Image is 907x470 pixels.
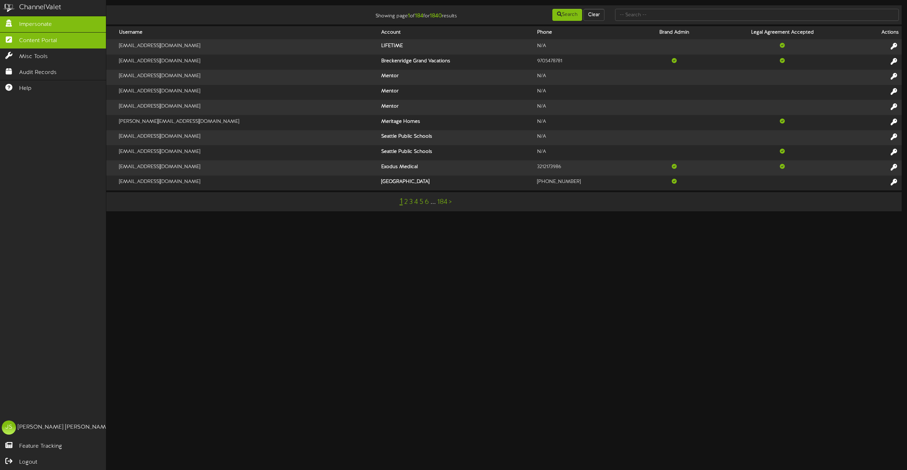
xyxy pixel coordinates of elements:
td: N/A [534,115,637,130]
div: Showing page of for results [315,8,462,20]
span: Logout [19,458,37,466]
a: 184 [437,198,447,206]
span: Audit Records [19,69,57,77]
td: N/A [534,130,637,145]
span: Feature Tracking [19,442,62,451]
strong: 1840 [430,13,442,19]
td: 9705478781 [534,55,637,70]
button: Clear [584,9,604,21]
a: 5 [419,198,423,206]
th: Account [378,26,534,39]
th: Breckenridge Grand Vacations [378,55,534,70]
span: Impersonate [19,21,52,29]
td: [PHONE_NUMBER] [534,176,637,190]
span: Misc Tools [19,53,48,61]
a: 3 [409,198,413,206]
td: [EMAIL_ADDRESS][DOMAIN_NAME] [116,176,378,190]
td: [PERSON_NAME][EMAIL_ADDRESS][DOMAIN_NAME] [116,115,378,130]
td: [EMAIL_ADDRESS][DOMAIN_NAME] [116,130,378,145]
td: N/A [534,145,637,160]
div: ChannelValet [19,2,61,13]
td: [EMAIL_ADDRESS][DOMAIN_NAME] [116,39,378,55]
td: 3212173986 [534,160,637,176]
span: Content Portal [19,37,57,45]
th: Mentor [378,70,534,85]
a: ... [430,198,436,206]
th: Username [116,26,378,39]
th: Legal Agreement Accepted [711,26,854,39]
th: [GEOGRAPHIC_DATA] [378,176,534,190]
th: Brand Admin [637,26,711,39]
th: Actions [854,26,902,39]
td: N/A [534,100,637,115]
th: Phone [534,26,637,39]
a: 1 [400,197,403,206]
div: JS [2,420,16,435]
td: N/A [534,39,637,55]
th: LIFETIME [378,39,534,55]
button: Search [552,9,582,21]
th: Mentor [378,85,534,100]
td: N/A [534,85,637,100]
td: [EMAIL_ADDRESS][DOMAIN_NAME] [116,55,378,70]
td: N/A [534,70,637,85]
th: Exodus Medical [378,160,534,176]
a: 4 [414,198,418,206]
div: [PERSON_NAME] [PERSON_NAME] [18,423,111,431]
strong: 1 [408,13,410,19]
a: 6 [425,198,429,206]
th: Seattle Public Schools [378,130,534,145]
th: Mentor [378,100,534,115]
th: Seattle Public Schools [378,145,534,160]
td: [EMAIL_ADDRESS][DOMAIN_NAME] [116,100,378,115]
td: [EMAIL_ADDRESS][DOMAIN_NAME] [116,85,378,100]
strong: 184 [415,13,423,19]
td: [EMAIL_ADDRESS][DOMAIN_NAME] [116,145,378,160]
a: 2 [404,198,408,206]
input: -- Search -- [615,9,899,21]
td: [EMAIL_ADDRESS][DOMAIN_NAME] [116,160,378,176]
th: Meritage Homes [378,115,534,130]
td: [EMAIL_ADDRESS][DOMAIN_NAME] [116,70,378,85]
span: Help [19,85,32,93]
a: > [449,198,452,206]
